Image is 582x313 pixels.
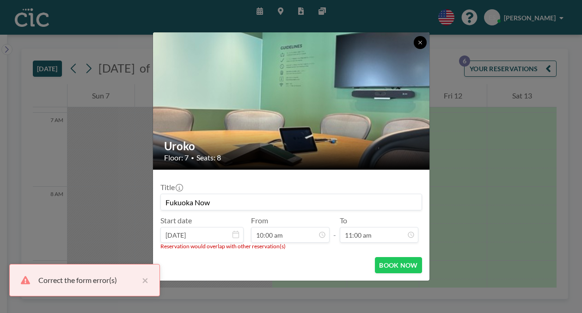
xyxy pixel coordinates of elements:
[164,139,419,153] h2: Uroko
[160,243,422,250] li: Reservation would overlap with other reservation(s)
[191,154,194,161] span: •
[160,183,182,192] label: Title
[164,153,189,162] span: Floor: 7
[333,219,336,239] span: -
[38,275,137,286] div: Correct the form error(s)
[251,216,268,225] label: From
[137,275,148,286] button: close
[196,153,221,162] span: Seats: 8
[161,194,422,210] input: Emiko's reservation
[340,216,347,225] label: To
[375,257,422,273] button: BOOK NOW
[160,216,192,225] label: Start date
